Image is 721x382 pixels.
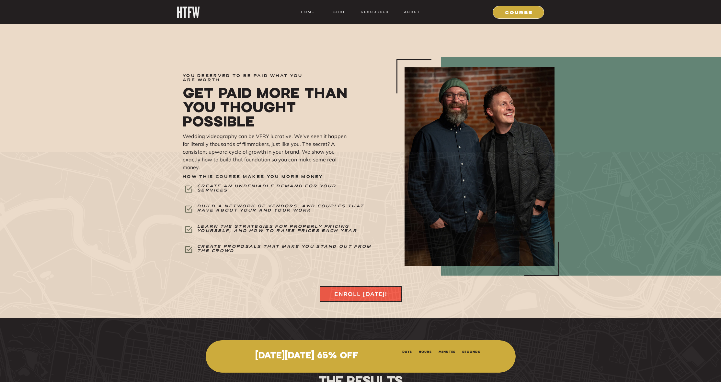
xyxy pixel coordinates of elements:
li: Hours [419,349,432,354]
li: Minutes [439,349,456,354]
li: Seconds [462,349,480,354]
p: Wedding videography can be VERY lucrative. We've seen it happen for literally thousands of filmma... [183,132,349,172]
p: [DATE][DATE] 65% OFF [221,351,393,361]
a: ABOUT [404,9,420,15]
a: resources [359,9,389,15]
a: You deserved to be paid what you are worth [183,74,313,79]
li: Days [402,349,412,354]
h2: Get paid more than you thought possible [183,85,349,129]
a: COURSE [497,9,541,15]
a: HOME [301,9,315,15]
a: shop [327,9,352,15]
